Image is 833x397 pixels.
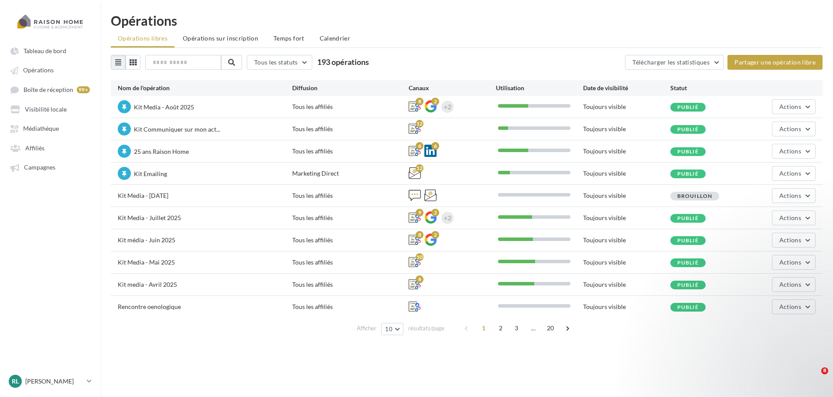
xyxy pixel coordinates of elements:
span: Kit Media - Juillet 2025 [118,214,181,221]
iframe: Intercom live chat [803,367,824,388]
span: Kit Emailing [134,170,167,177]
div: Tous les affiliés [292,102,409,111]
span: Kit Communiquer sur mon act... [134,126,220,133]
span: Kit Media - Août 2025 [134,103,194,111]
span: Kit Media - Mai 2025 [118,258,175,266]
span: résultats/page [408,324,444,333]
span: Actions [779,170,801,177]
span: Afficher [357,324,376,333]
div: Toujours visible [583,280,670,289]
div: Utilisation [496,84,583,92]
div: 12 [416,164,423,172]
div: 6 [431,142,439,150]
span: Publié [677,215,699,221]
span: Tous les statuts [254,58,298,66]
button: Télécharger les statistiques [625,55,724,70]
span: Temps fort [273,34,304,42]
span: Kit Media - [DATE] [118,192,168,199]
div: 10 [416,253,423,261]
span: 20 [543,321,558,335]
span: Actions [779,192,801,199]
span: 2 [494,321,508,335]
a: Tableau de bord [5,43,95,58]
button: Actions [772,210,816,225]
div: 99+ [77,86,90,93]
span: 1 [477,321,491,335]
span: Campagnes [24,164,55,171]
span: 10 [385,326,393,333]
div: 2 [431,231,439,239]
span: Kit média - Juin 2025 [118,236,175,244]
span: RL [12,377,19,386]
span: Publié [677,148,699,155]
span: Boîte de réception [24,86,73,93]
div: Tous les affiliés [292,236,409,244]
div: Nom de l'opération [118,84,292,92]
button: Actions [772,122,816,136]
span: Actions [779,125,801,132]
div: Marketing Direct [292,169,409,178]
span: Tableau de bord [24,47,66,54]
button: Actions [772,166,816,181]
button: Tous les statuts [247,55,312,70]
a: Boîte de réception 99+ [5,81,95,98]
div: Canaux [409,84,496,92]
div: Toujours visible [583,125,670,133]
span: Publié [677,170,699,177]
a: Visibilité locale [5,101,95,117]
div: Toujours visible [583,169,670,178]
button: Partager une opération libre [727,55,823,70]
div: 8 [416,98,423,105]
div: Toujours visible [583,191,670,200]
span: ... [526,321,540,335]
div: +2 [444,212,451,224]
div: 2 [431,209,439,217]
div: 2 [431,98,439,105]
div: Tous les affiliés [292,214,409,222]
span: Publié [677,126,699,132]
a: Opérations [5,62,95,78]
span: Publié [677,104,699,110]
div: Toujours visible [583,147,670,156]
div: 8 [416,231,423,239]
span: Médiathèque [23,125,59,132]
div: Toujours visible [583,236,670,244]
span: Actions [779,103,801,110]
button: 10 [381,323,403,335]
div: Tous les affiliés [292,191,409,200]
div: Tous les affiliés [292,302,409,311]
div: Tous les affiliés [292,147,409,156]
div: 8 [416,275,423,283]
a: Médiathèque [5,120,95,136]
div: Tous les affiliés [292,125,409,133]
span: Rencontre oenologique [118,303,181,310]
div: Toujours visible [583,302,670,311]
div: 12 [416,120,423,128]
span: 3 [509,321,523,335]
span: Visibilité locale [25,105,67,113]
div: Statut [670,84,758,92]
a: Campagnes [5,159,95,175]
div: Tous les affiliés [292,258,409,267]
button: Actions [772,144,816,159]
span: Opérations sur inscription [183,34,258,42]
span: Actions [779,214,801,221]
span: 193 opérations [317,57,369,67]
div: +2 [444,101,451,113]
div: Diffusion [292,84,409,92]
a: Affiliés [5,140,95,156]
div: 6 [416,142,423,150]
span: Actions [779,147,801,155]
span: Télécharger les statistiques [632,58,710,66]
span: Affiliés [25,144,44,152]
div: 9 [416,209,423,217]
span: 25 ans Raison Home [134,148,189,155]
button: Actions [772,99,816,114]
span: 8 [821,367,828,374]
div: Toujours visible [583,102,670,111]
a: RL [PERSON_NAME] [7,373,93,390]
p: [PERSON_NAME] [25,377,83,386]
div: Opérations [111,14,823,27]
button: Actions [772,188,816,203]
span: Calendrier [320,34,351,42]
